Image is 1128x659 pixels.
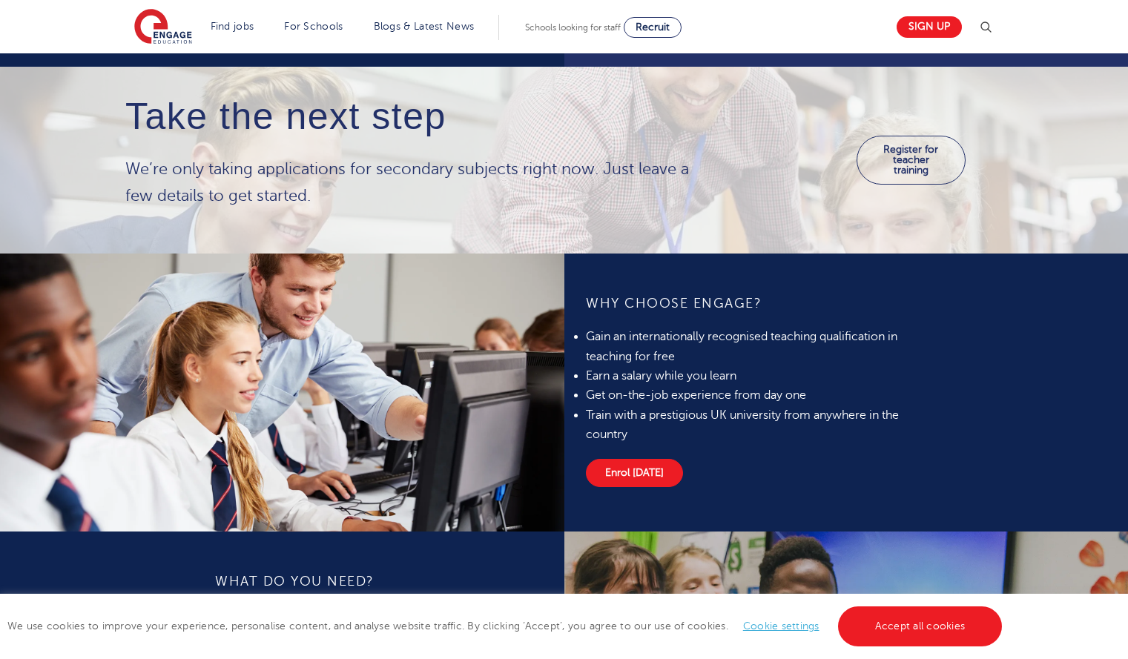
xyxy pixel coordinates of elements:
a: Accept all cookies [838,606,1003,646]
li: Train with a prestigious UK university from anywhere in the country [586,405,913,445]
p: We’re only taking applications for secondary subjects right now. Just leave a few details to get ... [125,156,713,209]
a: Enrol [DATE] [586,459,683,487]
a: Blogs & Latest News [374,21,475,32]
h4: Take the next step [125,96,713,137]
a: For Schools [284,21,343,32]
a: Register for teacher training [857,136,966,185]
h4: What do you need? [215,572,542,590]
a: Cookie settings [743,620,819,632]
h4: WHY CHOOSE ENGAGE? [586,294,913,312]
span: We use cookies to improve your experience, personalise content, and analyse website traffic. By c... [7,620,1006,632]
span: Schools looking for staff [525,22,621,33]
a: Find jobs [211,21,254,32]
li: Earn a salary while you learn [586,366,913,385]
img: Engage Education [134,9,192,46]
span: Recruit [636,21,670,33]
li: Gain an internationally recognised teaching qualification in teaching for free [586,327,913,366]
li: Get on-the-job experience from day one [586,385,913,405]
a: Sign up [897,16,962,38]
a: Recruit [624,17,682,38]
